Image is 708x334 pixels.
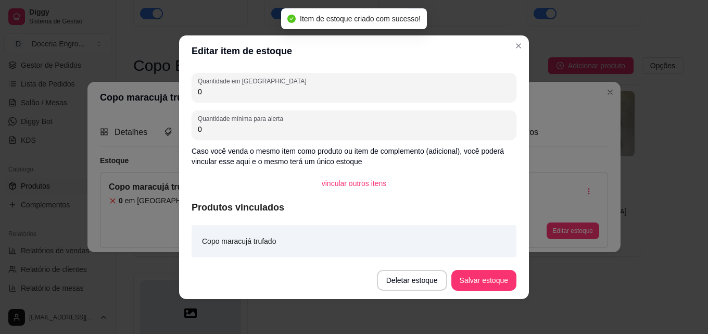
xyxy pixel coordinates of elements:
[300,15,421,23] span: Item de estoque criado com sucesso!
[202,236,276,247] article: Copo maracujá trufado
[451,270,516,291] button: Salvar estoque
[192,200,516,215] article: Produtos vinculados
[198,114,287,123] label: Quantidade mínima para alerta
[179,35,529,67] header: Editar item de estoque
[198,77,310,85] label: Quantidade em [GEOGRAPHIC_DATA]
[198,86,510,97] input: Quantidade em estoque
[192,146,516,167] p: Caso você venda o mesmo item como produto ou item de complemento (adicional), você poderá vincula...
[510,38,527,54] button: Close
[377,270,447,291] button: Deletar estoque
[287,15,296,23] span: check-circle
[313,173,395,194] button: vincular outros itens
[198,124,510,134] input: Quantidade mínima para alerta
